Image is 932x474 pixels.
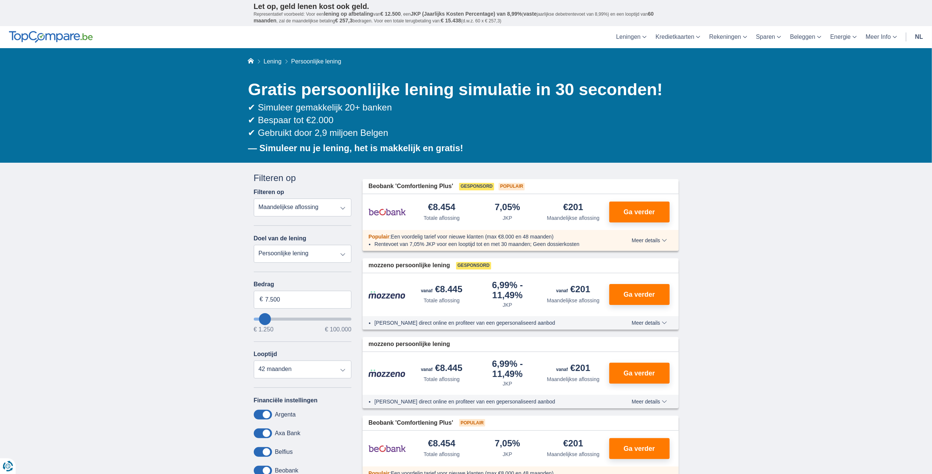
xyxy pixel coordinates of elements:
[254,172,352,184] div: Filteren op
[424,297,460,304] div: Totale aflossing
[499,183,525,190] span: Populair
[248,58,254,65] a: Home
[861,26,901,48] a: Meer Info
[911,26,928,48] a: nl
[547,450,600,458] div: Maandelijkse aflossing
[456,262,491,269] span: Gesponsord
[459,183,494,190] span: Gesponsord
[254,397,318,404] label: Financiële instellingen
[275,449,293,455] label: Belfius
[254,235,306,242] label: Doel van de lening
[609,284,670,305] button: Ga verder
[369,340,450,349] span: mozzeno persoonlijke lening
[369,369,406,377] img: product.pl.alt Mozzeno
[275,411,296,418] label: Argenta
[563,439,583,449] div: €201
[623,209,655,215] span: Ga verder
[369,439,406,458] img: product.pl.alt Beobank
[705,26,751,48] a: Rekeningen
[623,291,655,298] span: Ga verder
[428,203,455,213] div: €8.454
[609,438,670,459] button: Ga verder
[375,319,604,327] li: [PERSON_NAME] direct online en profiteer van een gepersonaliseerd aanbod
[424,214,460,222] div: Totale aflossing
[826,26,861,48] a: Energie
[363,233,610,240] div: :
[375,398,604,405] li: [PERSON_NAME] direct online en profiteer van een gepersonaliseerd aanbod
[324,11,373,17] span: lening op afbetaling
[254,11,679,24] p: Representatief voorbeeld: Voor een van , een ( jaarlijkse debetrentevoet van 8,99%) en een loopti...
[547,375,600,383] div: Maandelijkse aflossing
[556,285,590,295] div: €201
[369,291,406,299] img: product.pl.alt Mozzeno
[626,399,672,405] button: Meer details
[752,26,786,48] a: Sparen
[254,281,352,288] label: Bedrag
[651,26,705,48] a: Kredietkaarten
[369,261,450,270] span: mozzeno persoonlijke lening
[275,467,298,474] label: Beobank
[563,203,583,213] div: €201
[421,364,462,374] div: €8.445
[254,327,274,333] span: € 1.250
[609,202,670,222] button: Ga verder
[632,238,667,243] span: Meer details
[612,26,651,48] a: Leningen
[547,297,600,304] div: Maandelijkse aflossing
[254,351,277,358] label: Looptijd
[369,419,453,427] span: Beobank 'Comfortlening Plus'
[524,11,537,17] span: vaste
[632,399,667,404] span: Meer details
[441,18,461,24] span: € 15.438
[478,281,538,300] div: 6,99%
[626,237,672,243] button: Meer details
[424,375,460,383] div: Totale aflossing
[459,419,485,427] span: Populair
[411,11,522,17] span: JKP (Jaarlijks Kosten Percentage) van 8,99%
[254,11,654,24] span: 60 maanden
[248,101,679,140] div: ✔ Simuleer gemakkelijk 20+ banken ✔ Bespaar tot €2.000 ✔ Gebruikt door 2,9 miljoen Belgen
[248,78,679,101] h1: Gratis persoonlijke lening simulatie in 30 seconden!
[248,143,464,153] b: — Simuleer nu je lening, het is makkelijk en gratis!
[428,439,455,449] div: €8.454
[495,203,520,213] div: 7,05%
[335,18,353,24] span: € 257,3
[254,2,679,11] p: Let op, geld lenen kost ook geld.
[786,26,826,48] a: Beleggen
[263,58,281,65] a: Lening
[369,234,389,240] span: Populair
[626,320,672,326] button: Meer details
[325,327,351,333] span: € 100.000
[503,301,512,309] div: JKP
[369,182,453,191] span: Beobank 'Comfortlening Plus'
[254,189,284,196] label: Filteren op
[503,214,512,222] div: JKP
[503,380,512,387] div: JKP
[609,363,670,384] button: Ga verder
[503,450,512,458] div: JKP
[547,214,600,222] div: Maandelijkse aflossing
[623,445,655,452] span: Ga verder
[260,295,263,304] span: €
[9,31,93,43] img: TopCompare
[391,234,554,240] span: Een voordelig tarief voor nieuwe klanten (max €8.000 en 48 maanden)
[380,11,401,17] span: € 12.500
[478,359,538,378] div: 6,99%
[275,430,300,437] label: Axa Bank
[623,370,655,377] span: Ga verder
[495,439,520,449] div: 7,05%
[632,320,667,325] span: Meer details
[556,364,590,374] div: €201
[369,203,406,221] img: product.pl.alt Beobank
[421,285,462,295] div: €8.445
[291,58,341,65] span: Persoonlijke lening
[375,240,604,248] li: Rentevoet van 7,05% JKP voor een looptijd tot en met 30 maanden; Geen dossierkosten
[424,450,460,458] div: Totale aflossing
[254,318,352,321] input: wantToBorrow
